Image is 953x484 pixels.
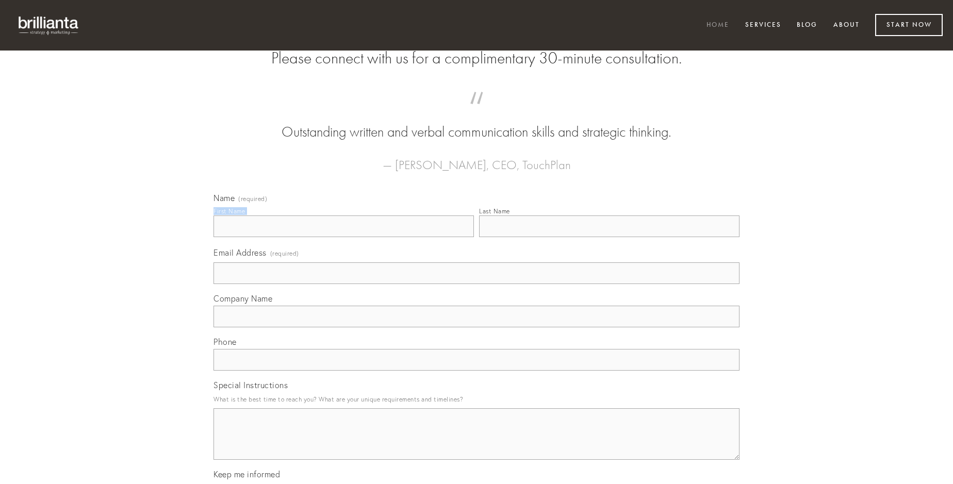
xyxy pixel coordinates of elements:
[213,293,272,304] span: Company Name
[213,247,267,258] span: Email Address
[738,17,788,34] a: Services
[230,102,723,122] span: “
[213,48,740,68] h2: Please connect with us for a complimentary 30-minute consultation.
[213,380,288,390] span: Special Instructions
[213,193,235,203] span: Name
[479,207,510,215] div: Last Name
[10,10,88,40] img: brillianta - research, strategy, marketing
[213,207,245,215] div: First Name
[213,469,280,479] span: Keep me informed
[213,337,237,347] span: Phone
[827,17,866,34] a: About
[875,14,943,36] a: Start Now
[238,196,267,202] span: (required)
[270,246,299,260] span: (required)
[230,102,723,142] blockquote: Outstanding written and verbal communication skills and strategic thinking.
[700,17,736,34] a: Home
[790,17,824,34] a: Blog
[230,142,723,175] figcaption: — [PERSON_NAME], CEO, TouchPlan
[213,392,740,406] p: What is the best time to reach you? What are your unique requirements and timelines?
